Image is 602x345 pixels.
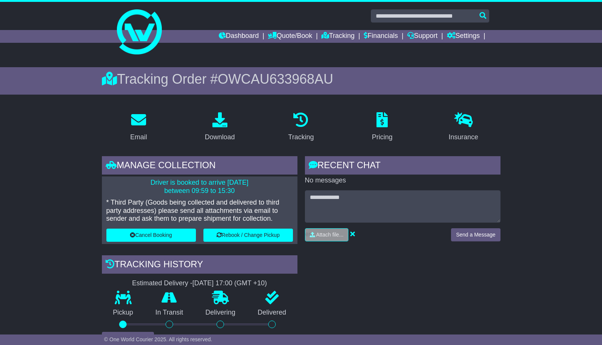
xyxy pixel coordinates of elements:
[451,228,500,241] button: Send a Message
[106,229,196,242] button: Cancel Booking
[367,110,397,145] a: Pricing
[218,71,333,87] span: OWCAU633968AU
[444,110,483,145] a: Insurance
[407,30,438,43] a: Support
[106,179,293,195] p: Driver is booked to arrive [DATE] between 09:59 to 15:30
[372,132,393,142] div: Pricing
[125,110,152,145] a: Email
[144,309,194,317] p: In Transit
[106,199,293,223] p: * Third Party (Goods being collected and delivered to third party addresses) please send all atta...
[102,279,297,288] div: Estimated Delivery -
[364,30,398,43] a: Financials
[102,332,154,345] button: View Full Tracking
[246,309,297,317] p: Delivered
[200,110,240,145] a: Download
[193,279,267,288] div: [DATE] 17:00 (GMT +10)
[194,309,247,317] p: Delivering
[268,30,312,43] a: Quote/Book
[102,255,297,276] div: Tracking history
[283,110,318,145] a: Tracking
[219,30,259,43] a: Dashboard
[321,30,354,43] a: Tracking
[102,309,145,317] p: Pickup
[102,156,297,176] div: Manage collection
[447,30,480,43] a: Settings
[102,71,500,87] div: Tracking Order #
[203,229,293,242] button: Rebook / Change Pickup
[288,132,314,142] div: Tracking
[305,156,500,176] div: RECENT CHAT
[130,132,147,142] div: Email
[449,132,478,142] div: Insurance
[305,176,500,185] p: No messages
[104,336,212,342] span: © One World Courier 2025. All rights reserved.
[205,132,235,142] div: Download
